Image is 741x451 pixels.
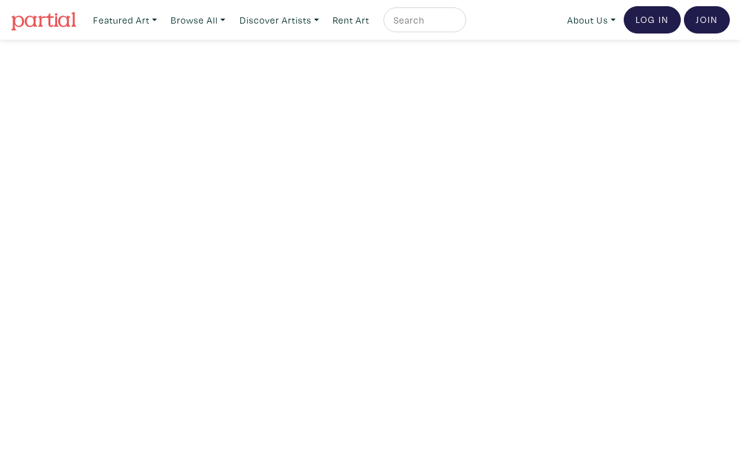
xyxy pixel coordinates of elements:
a: Join [684,6,730,33]
a: About Us [562,7,621,33]
a: Rent Art [327,7,375,33]
a: Log In [624,6,681,33]
input: Search [392,12,454,28]
a: Browse All [165,7,231,33]
a: Discover Artists [234,7,325,33]
a: Featured Art [88,7,163,33]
